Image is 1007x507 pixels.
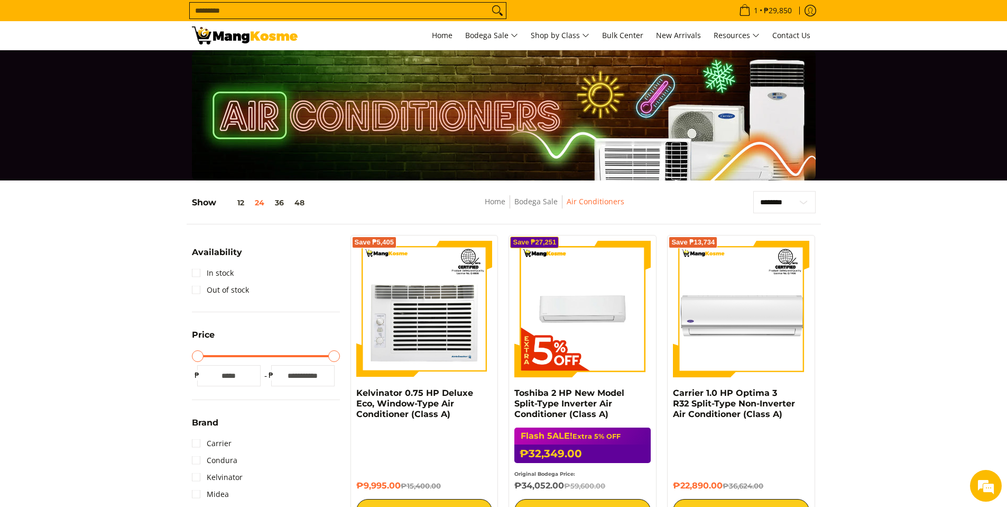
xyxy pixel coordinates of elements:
span: ₱ [266,370,276,381]
img: Kelvinator 0.75 HP Deluxe Eco, Window-Type Air Conditioner (Class A) [356,241,493,377]
summary: Open [192,419,218,435]
button: 48 [289,198,310,207]
span: Save ₱5,405 [355,239,394,246]
span: Contact Us [772,30,810,40]
h6: ₱22,890.00 [673,481,809,491]
a: Toshiba 2 HP New Model Split-Type Inverter Air Conditioner (Class A) [514,388,624,419]
summary: Open [192,331,215,347]
del: ₱36,624.00 [723,482,763,490]
span: Save ₱13,734 [671,239,715,246]
span: ₱29,850 [762,7,793,14]
button: 24 [250,198,270,207]
a: New Arrivals [651,21,706,50]
button: 36 [270,198,289,207]
a: Contact Us [767,21,816,50]
a: Resources [708,21,765,50]
span: • [736,5,795,16]
a: Kelvinator [192,469,243,486]
summary: Open [192,248,242,265]
span: Home [432,30,452,40]
nav: Main Menu [308,21,816,50]
span: 1 [752,7,760,14]
span: Bodega Sale [465,29,518,42]
span: Save ₱27,251 [513,239,556,246]
a: Midea [192,486,229,503]
a: Home [485,196,505,206]
a: Kelvinator 0.75 HP Deluxe Eco, Window-Type Air Conditioner (Class A) [356,388,473,419]
a: Bulk Center [597,21,649,50]
span: Availability [192,248,242,257]
span: ₱ [192,370,202,381]
h5: Show [192,197,310,208]
span: Resources [714,29,760,42]
span: Price [192,331,215,339]
h6: ₱34,052.00 [514,481,651,491]
span: Brand [192,419,218,427]
a: Shop by Class [525,21,595,50]
del: ₱15,400.00 [401,482,441,490]
nav: Breadcrumbs [407,195,701,219]
a: Carrier 1.0 HP Optima 3 R32 Split-Type Non-Inverter Air Conditioner (Class A) [673,388,795,419]
span: New Arrivals [656,30,701,40]
span: Shop by Class [531,29,589,42]
h6: ₱9,995.00 [356,481,493,491]
a: Carrier [192,435,232,452]
img: Bodega Sale Aircon l Mang Kosme: Home Appliances Warehouse Sale [192,26,298,44]
img: Carrier 1.0 HP Optima 3 R32 Split-Type Non-Inverter Air Conditioner (Class A) [673,241,809,377]
a: Condura [192,452,237,469]
del: ₱59,600.00 [564,482,605,490]
button: 12 [216,198,250,207]
a: Home [427,21,458,50]
a: Bodega Sale [460,21,523,50]
a: Out of stock [192,282,249,298]
span: Bulk Center [602,30,643,40]
a: Air Conditioners [567,196,624,206]
a: In stock [192,265,234,282]
h6: ₱32,349.00 [514,445,651,463]
small: Original Bodega Price: [514,471,575,477]
a: Bodega Sale [514,196,558,206]
button: Search [489,3,506,19]
img: Toshiba 2 HP New Model Split-Type Inverter Air Conditioner (Class A) [514,241,651,377]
